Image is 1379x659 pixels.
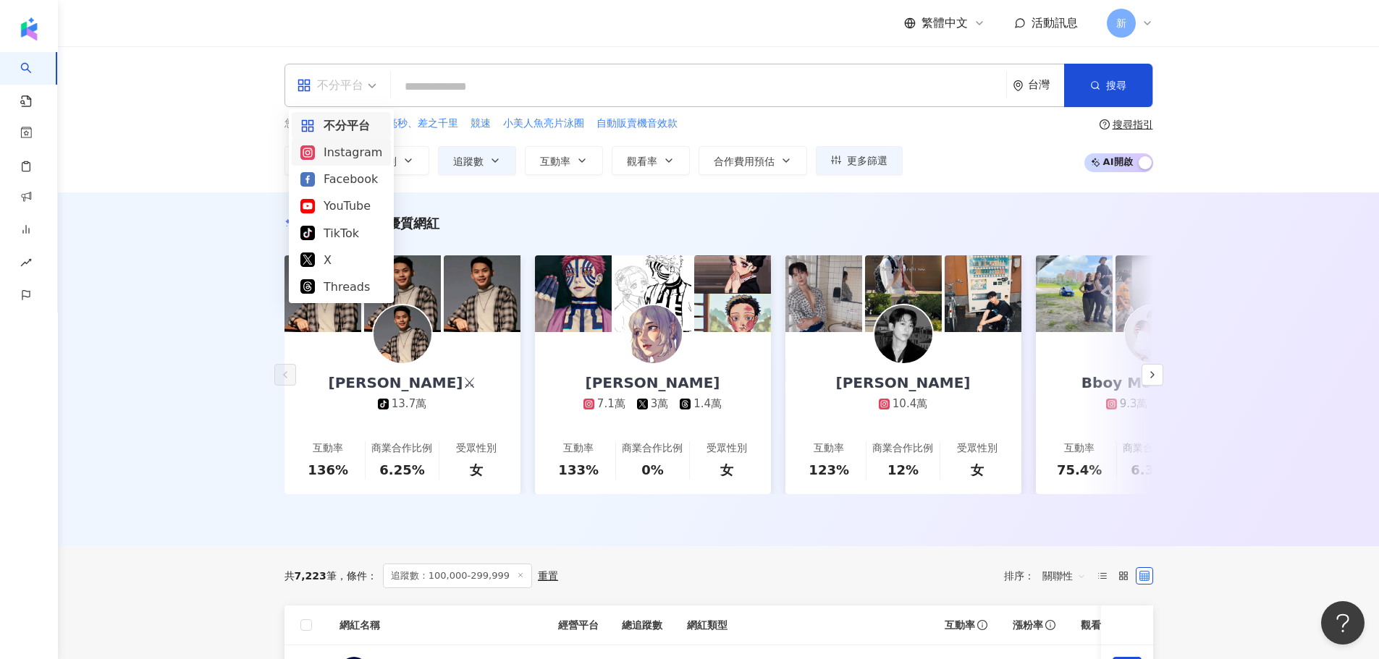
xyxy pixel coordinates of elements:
[438,146,516,175] button: 追蹤數
[20,52,49,109] a: search
[337,570,377,582] span: 條件 ：
[1081,618,1111,632] span: 觀看率
[361,216,439,231] span: 精選優質網紅
[975,618,990,632] span: info-circle
[471,116,491,131] span: 競速
[300,251,382,269] div: X
[300,224,382,242] div: TikTok
[1321,601,1365,645] iframe: Help Scout Beacon - Open
[627,156,657,167] span: 觀看率
[535,255,612,332] img: post-image
[547,605,610,645] th: 經營平台
[1064,441,1095,456] div: 互動率
[816,146,903,175] button: 更多篩選
[502,116,585,132] button: 小美人魚亮片泳圈
[872,441,933,456] div: 商業合作比例
[300,143,382,161] div: Instagram
[971,461,984,479] div: 女
[922,15,968,31] span: 繁體中文
[822,373,985,393] div: [PERSON_NAME]
[1013,80,1024,91] span: environment
[957,441,998,456] div: 受眾性別
[313,441,343,456] div: 互動率
[284,332,520,494] a: [PERSON_NAME]⚔13.7萬互動率136%商業合作比例6.25%受眾性別女
[300,170,382,188] div: Facebook
[383,564,532,588] span: 追蹤數：100,000-299,999
[714,156,775,167] span: 合作費用預估
[785,255,862,332] img: post-image
[847,155,887,166] span: 更多篩選
[1028,79,1064,91] div: 台灣
[379,461,424,479] div: 6.25%
[1064,64,1152,107] button: 搜尋
[392,396,426,412] div: 13.7萬
[887,461,919,479] div: 12%
[1116,255,1192,332] img: post-image
[1120,396,1148,412] div: 9.3萬
[284,146,353,175] button: 類型
[538,570,558,582] div: 重置
[453,156,484,167] span: 追蹤數
[610,605,675,645] th: 總追蹤數
[1036,332,1272,494] a: Bboy Monkeyking9.3萬1.7萬互動率75.4%商業合作比例6.38%受眾性別男
[1131,461,1176,479] div: 6.38%
[675,605,933,645] th: 網紅類型
[1125,305,1183,363] img: KOL Avatar
[1106,80,1126,91] span: 搜尋
[596,116,678,131] span: 自動販賣機音效款
[20,248,32,281] span: rise
[945,255,1021,332] img: post-image
[300,278,382,296] div: Threads
[297,78,311,93] span: appstore
[503,116,584,131] span: 小美人魚亮片泳圈
[525,146,603,175] button: 互動率
[651,396,669,412] div: 3萬
[1004,564,1094,587] div: 排序：
[364,255,441,332] img: post-image
[1043,618,1058,632] span: info-circle
[366,116,459,132] button: 失之毫秒、差之千里
[284,116,355,131] span: 您可能感興趣：
[1100,119,1110,129] span: question-circle
[597,396,625,412] div: 7.1萬
[945,618,975,632] span: 互動率
[295,570,326,582] span: 7,223
[694,255,771,332] img: post-image
[1123,441,1184,456] div: 商業合作比例
[1113,119,1153,130] div: 搜尋指引
[1067,373,1240,393] div: Bboy Monkeyking
[300,116,382,135] div: 不分平台
[558,461,599,479] div: 133%
[470,461,483,479] div: 女
[470,116,492,132] button: 競速
[893,396,927,412] div: 10.4萬
[707,441,747,456] div: 受眾性別
[284,255,361,332] img: post-image
[300,119,315,133] span: appstore
[535,332,771,494] a: [PERSON_NAME]7.1萬3萬1.4萬互動率133%商業合作比例0%受眾性別女
[814,441,844,456] div: 互動率
[596,116,678,132] button: 自動販賣機音效款
[1116,15,1126,31] span: 新
[361,146,429,175] button: 性別
[865,255,942,332] img: post-image
[367,116,458,131] span: 失之毫秒、差之千里
[693,396,722,412] div: 1.4萬
[308,461,348,479] div: 136%
[314,373,491,393] div: [PERSON_NAME]⚔
[284,570,337,582] div: 共 筆
[809,461,849,479] div: 123%
[444,255,520,332] img: post-image
[300,197,382,215] div: YouTube
[612,146,690,175] button: 觀看率
[1042,564,1086,587] span: 關聯性
[371,441,432,456] div: 商業合作比例
[297,74,363,97] div: 不分平台
[1057,461,1102,479] div: 75.4%
[563,441,594,456] div: 互動率
[328,605,547,645] th: 網紅名稱
[17,17,41,41] img: logo icon
[1013,618,1043,632] span: 漲粉率
[1032,16,1078,30] span: 活動訊息
[571,373,735,393] div: [PERSON_NAME]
